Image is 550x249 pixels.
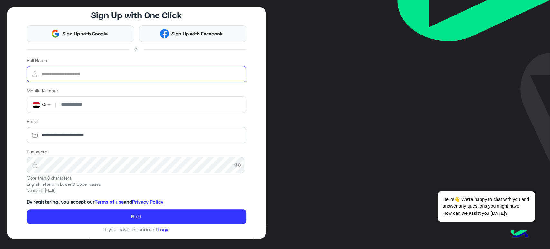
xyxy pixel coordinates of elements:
label: Email [27,118,38,124]
label: Mobile Number [27,87,58,94]
span: visibility [234,161,242,169]
img: hulul-logo.png [508,223,531,246]
img: Facebook [160,29,169,38]
a: Privacy Policy [132,199,163,204]
img: email [27,132,43,138]
button: Next [27,209,246,224]
span: and [124,199,132,204]
a: Login [158,226,170,232]
small: English letters in Lower & Upper cases [27,182,246,188]
label: Full Name [27,57,47,64]
label: Password [27,148,48,155]
img: user [27,70,43,78]
span: | [54,101,57,108]
img: Google [51,29,60,38]
button: Sign Up with Facebook [139,25,246,42]
h6: If you have an account [27,226,246,232]
span: By registering, you accept our [27,199,95,204]
small: Numbers (0...9) [27,188,246,194]
img: lock [27,162,43,168]
button: Sign Up with Google [27,25,134,42]
a: Terms of use [95,199,124,204]
h4: Sign Up with One Click [27,10,246,21]
span: Sign Up with Google [60,30,110,37]
span: Or [134,46,139,53]
span: Sign Up with Facebook [169,30,226,37]
small: More than 8 characters [27,175,246,182]
span: Hello!👋 We're happy to chat with you and answer any questions you might have. How can we assist y... [438,191,535,222]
